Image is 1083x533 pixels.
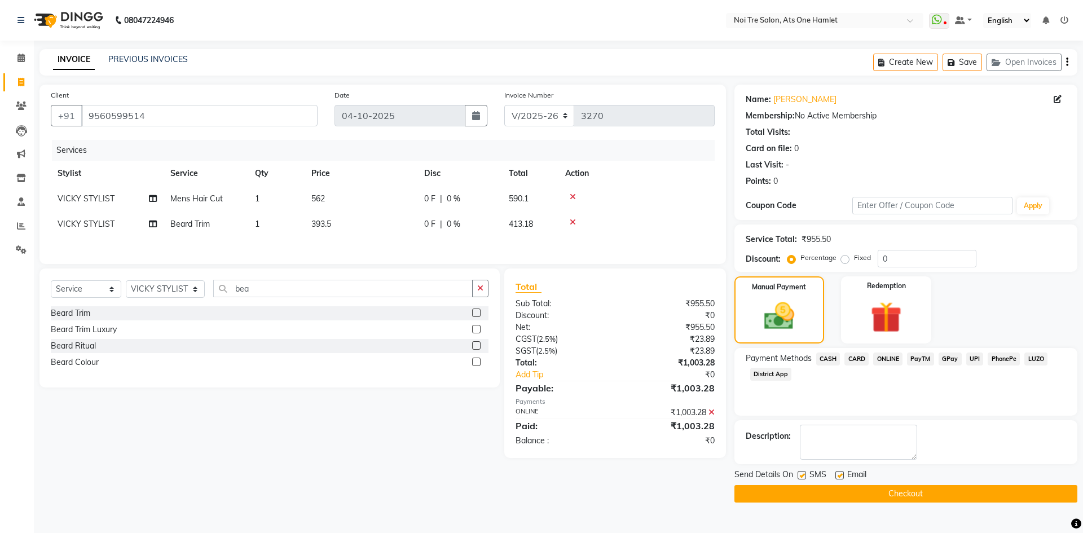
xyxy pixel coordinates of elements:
input: Search or Scan [213,280,473,297]
div: 0 [794,143,799,155]
div: Points: [746,175,771,187]
div: Balance : [507,435,615,447]
span: 590.1 [509,193,529,204]
span: GPay [939,353,962,365]
div: Total: [507,357,615,369]
button: Apply [1017,197,1049,214]
div: ₹955.50 [802,234,831,245]
span: 0 F [424,218,435,230]
button: +91 [51,105,82,126]
div: Description: [746,430,791,442]
span: PayTM [907,353,934,365]
a: Add Tip [507,369,633,381]
div: - [786,159,789,171]
div: Coupon Code [746,200,852,212]
div: Paid: [507,419,615,433]
span: 0 F [424,193,435,205]
span: Payment Methods [746,353,812,364]
th: Price [305,161,417,186]
span: 393.5 [311,219,331,229]
button: Create New [873,54,938,71]
button: Save [943,54,982,71]
div: ₹1,003.28 [615,381,723,395]
span: Total [516,281,541,293]
div: Beard Ritual [51,340,96,352]
input: Enter Offer / Coupon Code [852,197,1012,214]
div: ( ) [507,333,615,345]
label: Date [334,90,350,100]
span: 562 [311,193,325,204]
th: Action [558,161,715,186]
span: Email [847,469,866,483]
span: VICKY STYLIST [58,193,115,204]
div: ₹0 [615,435,723,447]
div: ₹955.50 [615,321,723,333]
div: Discount: [746,253,781,265]
label: Client [51,90,69,100]
span: PhonePe [988,353,1020,365]
span: VICKY STYLIST [58,219,115,229]
button: Open Invoices [987,54,1062,71]
div: Payable: [507,381,615,395]
input: Search by Name/Mobile/Email/Code [81,105,318,126]
span: ONLINE [873,353,902,365]
div: Card on file: [746,143,792,155]
div: Net: [507,321,615,333]
div: Last Visit: [746,159,783,171]
a: INVOICE [53,50,95,70]
div: Beard Colour [51,356,99,368]
span: 0 % [447,193,460,205]
div: Service Total: [746,234,797,245]
div: ₹1,003.28 [615,407,723,419]
th: Total [502,161,558,186]
div: ₹1,003.28 [615,357,723,369]
th: Service [164,161,248,186]
span: 0 % [447,218,460,230]
span: SMS [809,469,826,483]
div: Payments [516,397,715,407]
a: PREVIOUS INVOICES [108,54,188,64]
span: Mens Hair Cut [170,193,223,204]
th: Stylist [51,161,164,186]
div: Beard Trim [51,307,90,319]
div: Membership: [746,110,795,122]
span: 2.5% [538,346,555,355]
div: Name: [746,94,771,105]
th: Disc [417,161,502,186]
span: District App [750,368,792,381]
button: Checkout [734,485,1077,503]
div: ONLINE [507,407,615,419]
div: Beard Trim Luxury [51,324,117,336]
div: ₹1,003.28 [615,419,723,433]
div: ₹0 [615,310,723,321]
div: Total Visits: [746,126,790,138]
a: [PERSON_NAME] [773,94,837,105]
b: 08047224946 [124,5,174,36]
span: 1 [255,219,259,229]
span: 2.5% [539,334,556,343]
label: Redemption [867,281,906,291]
label: Invoice Number [504,90,553,100]
div: No Active Membership [746,110,1066,122]
div: Sub Total: [507,298,615,310]
img: _gift.svg [861,298,912,337]
img: _cash.svg [755,299,804,333]
span: CGST [516,334,536,344]
div: Services [52,140,723,161]
span: 1 [255,193,259,204]
img: logo [29,5,106,36]
div: Discount: [507,310,615,321]
span: Beard Trim [170,219,210,229]
div: ₹0 [633,369,723,381]
span: LUZO [1024,353,1047,365]
span: 413.18 [509,219,533,229]
div: ₹955.50 [615,298,723,310]
label: Fixed [854,253,871,263]
span: | [440,193,442,205]
div: ( ) [507,345,615,357]
span: | [440,218,442,230]
label: Manual Payment [752,282,806,292]
label: Percentage [800,253,837,263]
div: 0 [773,175,778,187]
div: ₹23.89 [615,333,723,345]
